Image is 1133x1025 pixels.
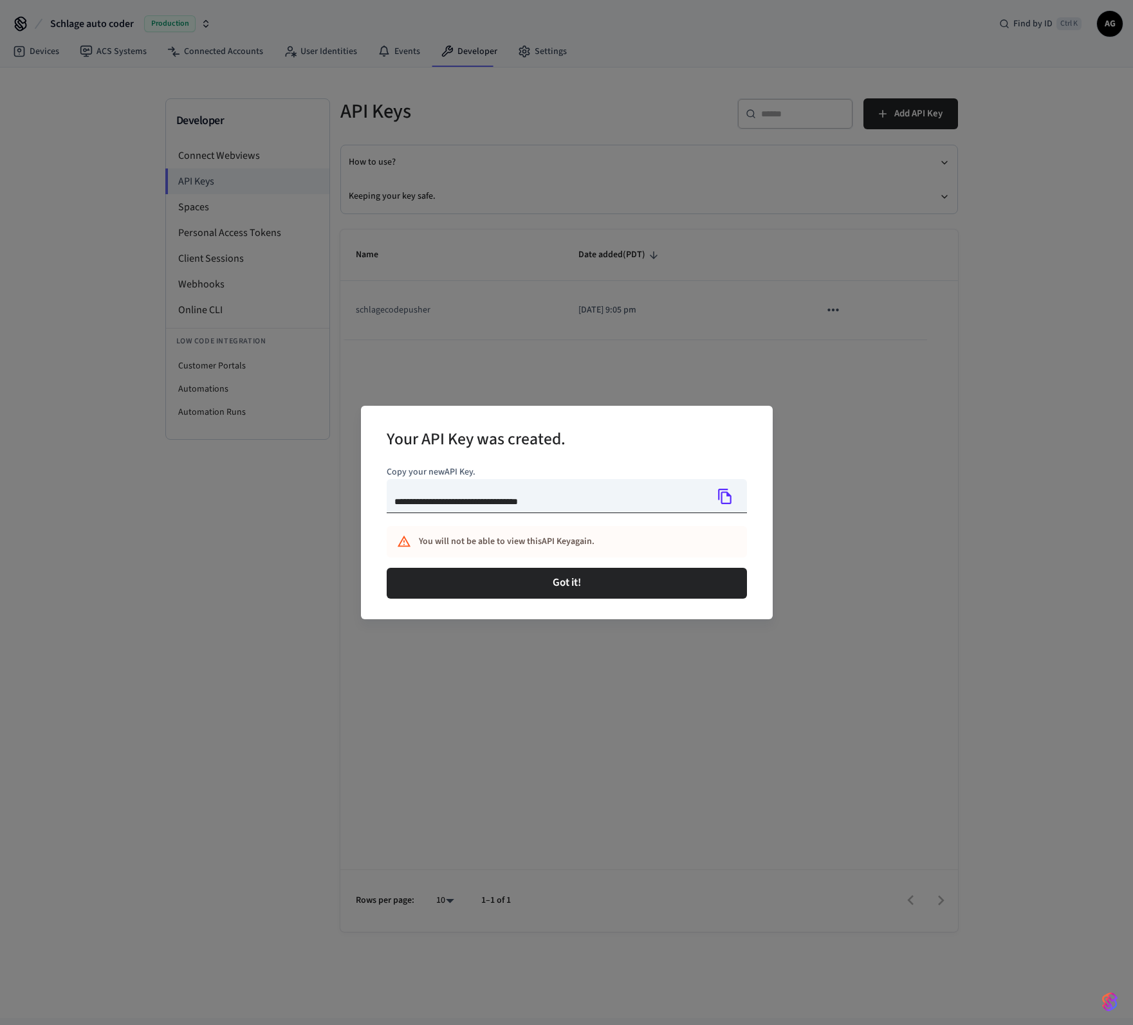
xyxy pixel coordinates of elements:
[419,530,690,554] div: You will not be able to view this API Key again.
[387,466,747,479] p: Copy your new API Key .
[1102,992,1118,1012] img: SeamLogoGradient.69752ec5.svg
[387,421,566,460] h2: Your API Key was created.
[387,568,747,599] button: Got it!
[712,483,739,510] button: Copy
